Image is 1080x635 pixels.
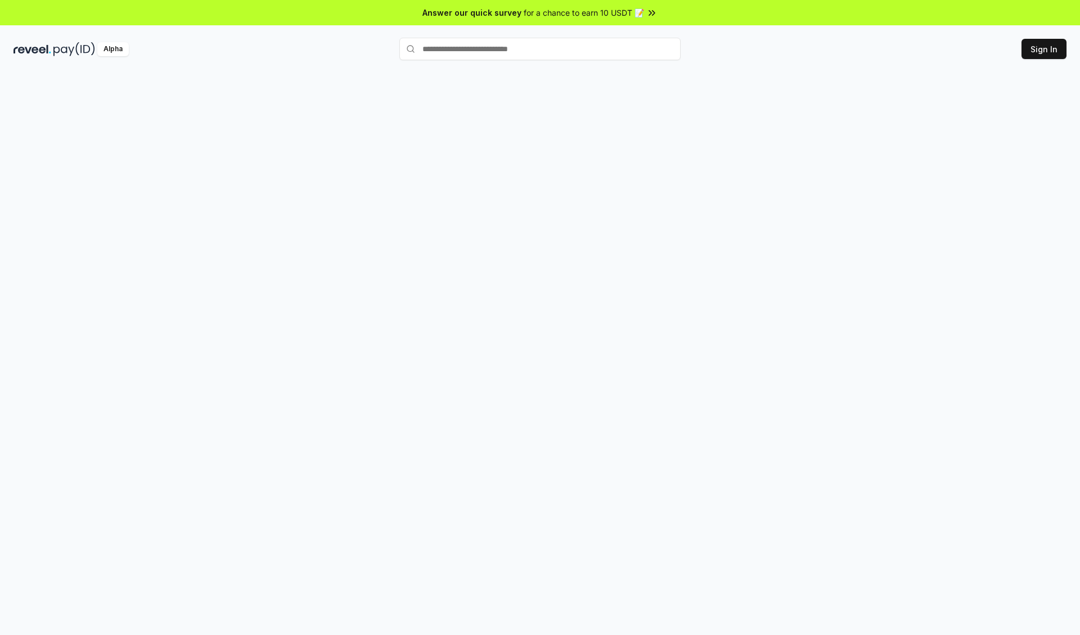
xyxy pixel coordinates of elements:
div: Alpha [97,42,129,56]
img: reveel_dark [13,42,51,56]
span: for a chance to earn 10 USDT 📝 [524,7,644,19]
span: Answer our quick survey [422,7,521,19]
button: Sign In [1021,39,1066,59]
img: pay_id [53,42,95,56]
